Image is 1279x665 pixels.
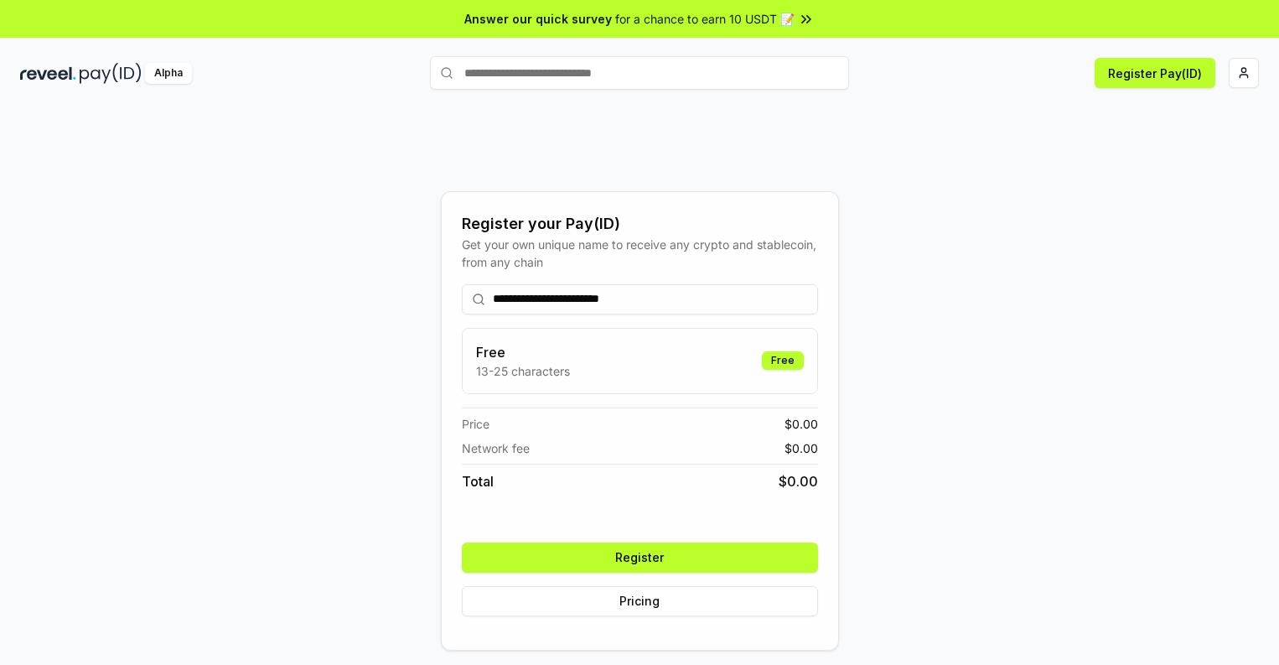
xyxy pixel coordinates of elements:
[762,351,804,370] div: Free
[462,415,489,433] span: Price
[464,10,612,28] span: Answer our quick survey
[462,471,494,491] span: Total
[779,471,818,491] span: $ 0.00
[462,212,818,236] div: Register your Pay(ID)
[80,63,142,84] img: pay_id
[462,439,530,457] span: Network fee
[476,362,570,380] p: 13-25 characters
[462,236,818,271] div: Get your own unique name to receive any crypto and stablecoin, from any chain
[462,586,818,616] button: Pricing
[615,10,795,28] span: for a chance to earn 10 USDT 📝
[20,63,76,84] img: reveel_dark
[462,543,818,573] button: Register
[784,415,818,433] span: $ 0.00
[145,63,192,84] div: Alpha
[476,342,570,362] h3: Free
[1095,58,1215,88] button: Register Pay(ID)
[784,439,818,457] span: $ 0.00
